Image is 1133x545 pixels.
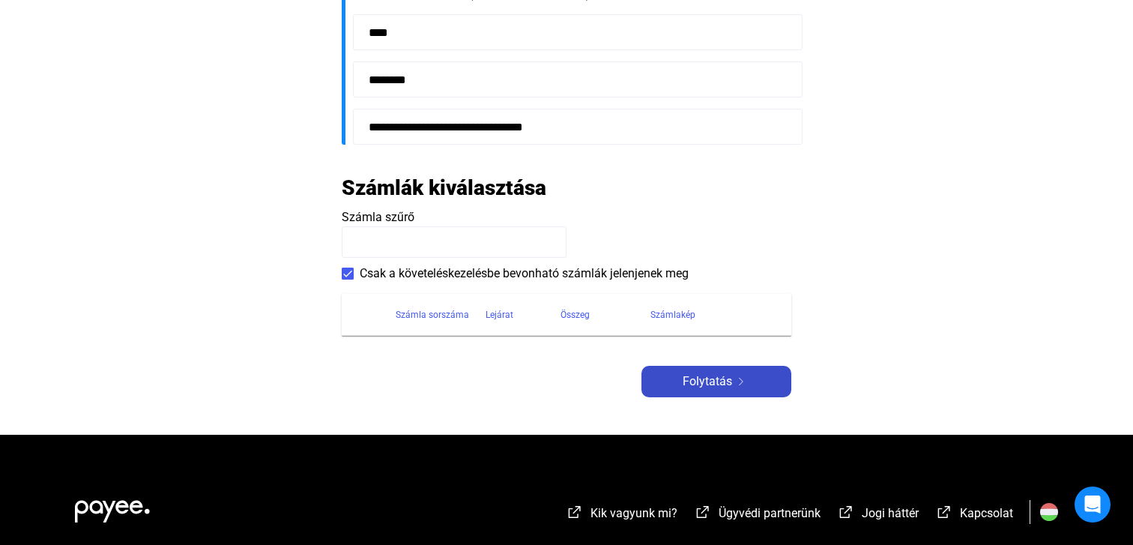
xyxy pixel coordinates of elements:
[566,505,584,520] img: external-link-white
[837,508,919,523] a: external-link-whiteJogi háttér
[732,378,750,385] img: arrow-right-white
[396,306,486,324] div: Számla sorszáma
[561,306,590,324] div: Összeg
[694,508,821,523] a: external-link-whiteÜgyvédi partnerünk
[683,373,732,391] span: Folytatás
[360,265,689,283] span: Csak a követeléskezelésbe bevonható számlák jelenjenek meg
[342,175,546,201] h2: Számlák kiválasztása
[650,306,695,324] div: Számlakép
[862,506,919,520] span: Jogi háttér
[837,505,855,520] img: external-link-white
[935,508,1013,523] a: external-link-whiteKapcsolat
[694,505,712,520] img: external-link-white
[719,506,821,520] span: Ügyvédi partnerünk
[641,366,791,397] button: Folytatásarrow-right-white
[486,306,561,324] div: Lejárat
[342,210,414,224] span: Számla szűrő
[960,506,1013,520] span: Kapcsolat
[75,492,150,523] img: white-payee-white-dot.svg
[935,505,953,520] img: external-link-white
[1075,487,1111,523] div: Open Intercom Messenger
[1040,503,1058,521] img: HU.svg
[561,306,650,324] div: Összeg
[650,306,773,324] div: Számlakép
[590,506,677,520] span: Kik vagyunk mi?
[486,306,513,324] div: Lejárat
[566,508,677,523] a: external-link-whiteKik vagyunk mi?
[396,306,469,324] div: Számla sorszáma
